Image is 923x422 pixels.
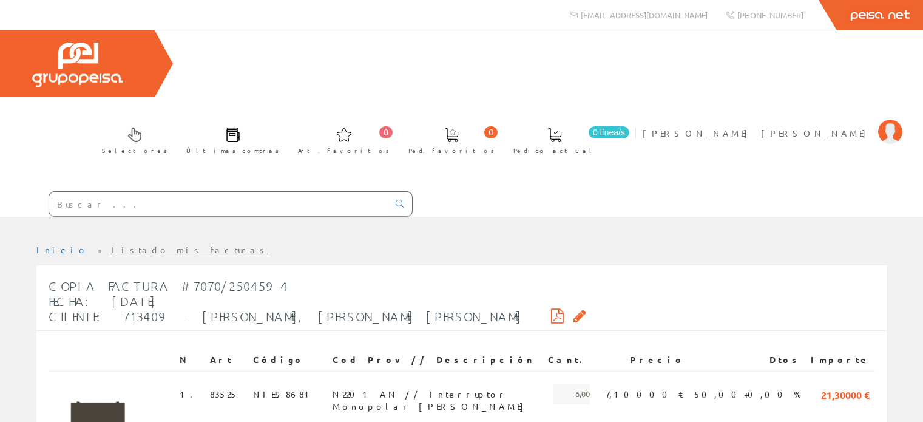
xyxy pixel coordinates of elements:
[408,145,495,157] span: Ped. favoritos
[328,349,543,371] th: Cod Prov // Descripción
[36,244,88,255] a: Inicio
[484,126,498,138] span: 0
[205,349,248,371] th: Art
[606,384,685,404] span: 7,10000 €
[821,384,870,404] span: 21,30000 €
[175,349,205,371] th: N
[689,349,806,371] th: Dtos
[102,145,167,157] span: Selectores
[643,117,902,129] a: [PERSON_NAME] [PERSON_NAME]
[379,126,393,138] span: 0
[186,145,279,157] span: Últimas compras
[573,311,586,320] i: Solicitar por email copia de la factura
[737,10,803,20] span: [PHONE_NUMBER]
[513,145,596,157] span: Pedido actual
[298,145,390,157] span: Art. favoritos
[643,127,872,139] span: [PERSON_NAME] [PERSON_NAME]
[543,349,595,371] th: Cant.
[210,384,238,404] span: 83525
[589,126,629,138] span: 0 línea/s
[90,117,174,162] a: Selectores
[581,10,708,20] span: [EMAIL_ADDRESS][DOMAIN_NAME]
[49,279,522,324] span: Copia Factura #7070/2504594 Fecha: [DATE] Cliente: 713409 - [PERSON_NAME], [PERSON_NAME] [PERSON_...
[49,192,388,216] input: Buscar ...
[333,384,538,404] span: N2201 AN // Interruptor Monopolar [PERSON_NAME]
[190,389,200,400] a: .
[551,311,564,320] i: Descargar PDF
[253,384,314,404] span: NIES8681
[248,349,328,371] th: Código
[806,349,874,371] th: Importe
[32,43,123,87] img: Grupo Peisa
[694,384,801,404] span: 50,00+0,00 %
[180,384,200,404] span: 1
[553,384,590,404] span: 6,00
[111,244,268,255] a: Listado mis facturas
[595,349,689,371] th: Precio
[174,117,285,162] a: Últimas compras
